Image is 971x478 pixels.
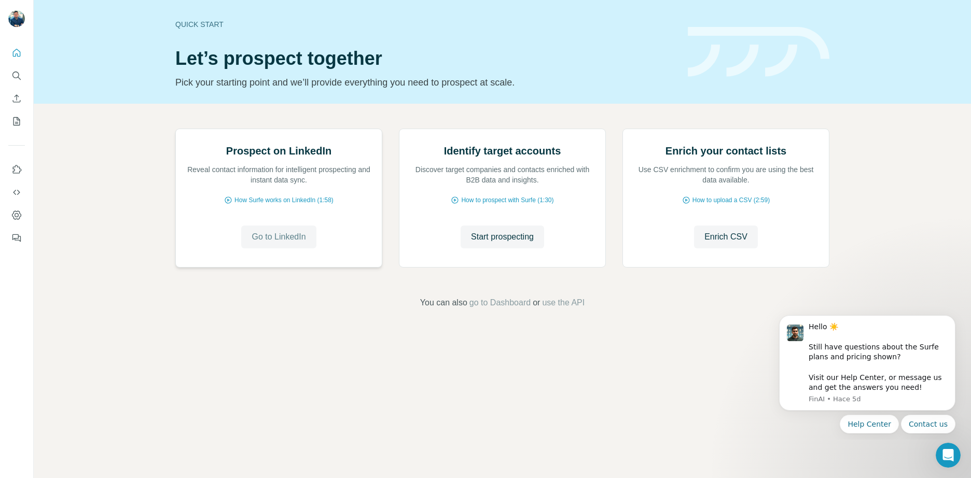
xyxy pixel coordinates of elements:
[533,297,540,309] span: or
[8,66,25,85] button: Search
[461,195,553,205] span: How to prospect with Surfe (1:30)
[410,164,595,185] p: Discover target companies and contacts enriched with B2B data and insights.
[444,144,561,158] h2: Identify target accounts
[175,75,675,90] p: Pick your starting point and we’ll provide everything you need to prospect at scale.
[542,297,585,309] button: use the API
[234,195,334,205] span: How Surfe works on LinkedIn (1:58)
[704,231,747,243] span: Enrich CSV
[241,226,316,248] button: Go to LinkedIn
[8,206,25,224] button: Dashboard
[936,443,961,468] iframe: Intercom live chat
[694,226,758,248] button: Enrich CSV
[175,19,675,30] div: Quick start
[8,229,25,247] button: Feedback
[764,306,971,440] iframe: Intercom notifications mensaje
[633,164,819,185] p: Use CSV enrichment to confirm you are using the best data available.
[461,226,544,248] button: Start prospecting
[469,297,531,309] button: go to Dashboard
[8,10,25,27] img: Avatar
[665,144,786,158] h2: Enrich your contact lists
[8,89,25,108] button: Enrich CSV
[692,195,770,205] span: How to upload a CSV (2:59)
[8,112,25,131] button: My lists
[420,297,467,309] span: You can also
[226,144,331,158] h2: Prospect on LinkedIn
[8,160,25,179] button: Use Surfe on LinkedIn
[8,44,25,62] button: Quick start
[8,183,25,202] button: Use Surfe API
[186,164,371,185] p: Reveal contact information for intelligent prospecting and instant data sync.
[252,231,306,243] span: Go to LinkedIn
[688,27,829,77] img: banner
[175,48,675,69] h1: Let’s prospect together
[471,231,534,243] span: Start prospecting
